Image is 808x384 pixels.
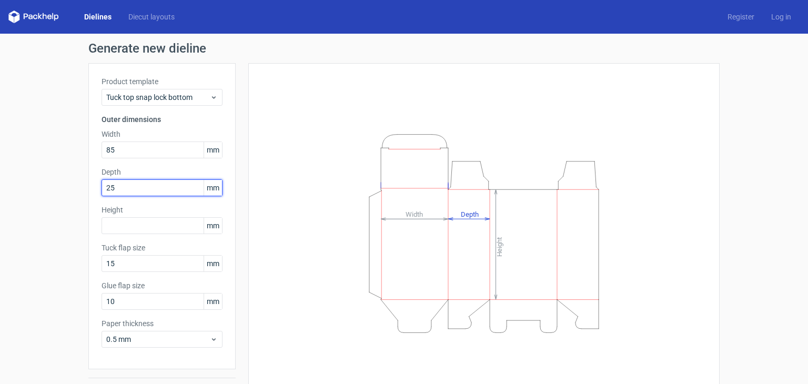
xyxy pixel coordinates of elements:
span: Tuck top snap lock bottom [106,92,210,103]
tspan: Depth [461,210,479,218]
label: Paper thickness [102,318,223,329]
label: Glue flap size [102,280,223,291]
a: Dielines [76,12,120,22]
span: mm [204,180,222,196]
a: Diecut layouts [120,12,183,22]
tspan: Width [406,210,423,218]
span: mm [204,256,222,271]
a: Log in [763,12,800,22]
label: Height [102,205,223,215]
h1: Generate new dieline [88,42,720,55]
h3: Outer dimensions [102,114,223,125]
a: Register [719,12,763,22]
span: mm [204,294,222,309]
label: Width [102,129,223,139]
span: 0.5 mm [106,334,210,345]
span: mm [204,142,222,158]
label: Tuck flap size [102,242,223,253]
tspan: Height [496,237,503,256]
span: mm [204,218,222,234]
label: Depth [102,167,223,177]
label: Product template [102,76,223,87]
